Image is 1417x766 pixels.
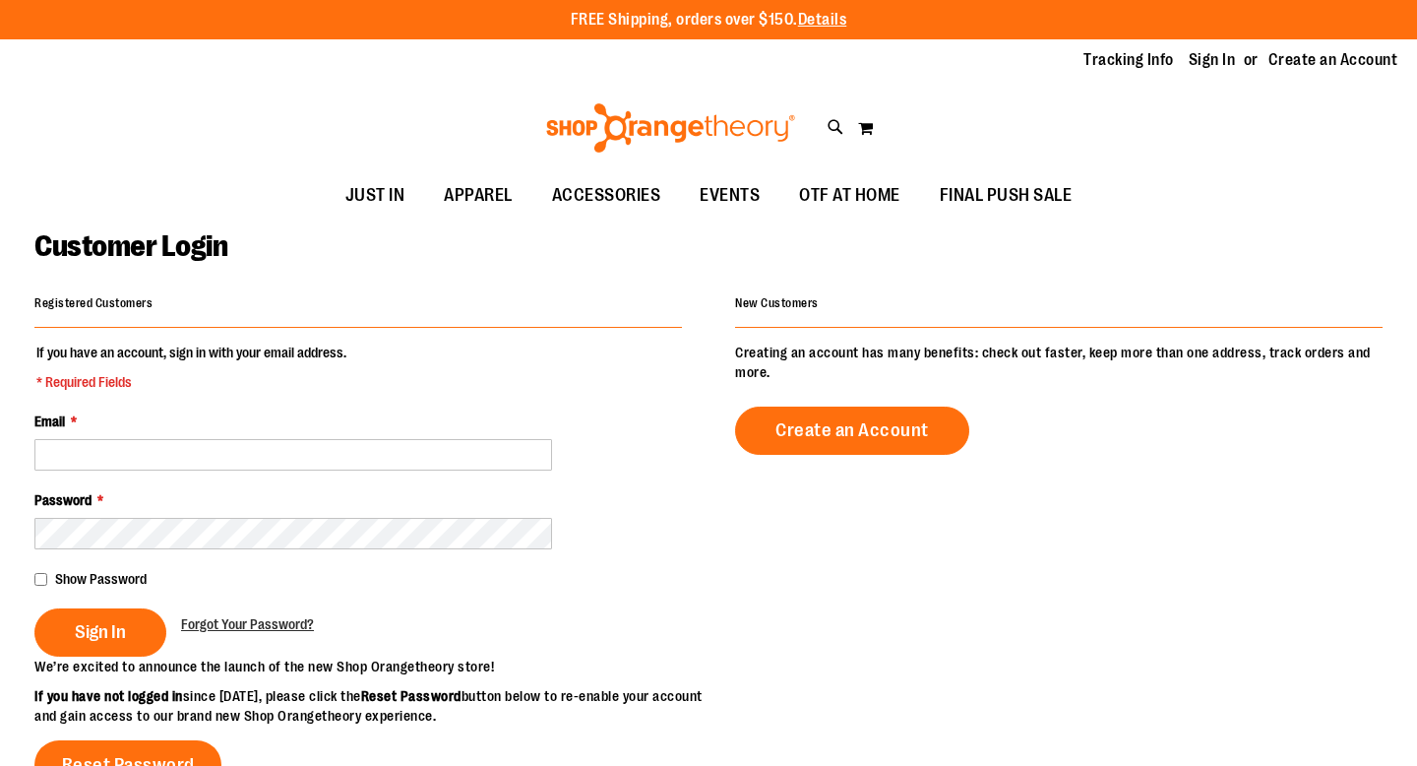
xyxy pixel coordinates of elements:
a: Details [798,11,847,29]
a: Sign In [1189,49,1236,71]
a: APPAREL [424,173,532,219]
strong: If you have not logged in [34,688,183,704]
span: EVENTS [700,173,760,218]
a: Create an Account [1268,49,1398,71]
span: JUST IN [345,173,405,218]
span: OTF AT HOME [799,173,900,218]
span: FINAL PUSH SALE [940,173,1073,218]
p: since [DATE], please click the button below to re-enable your account and gain access to our bran... [34,686,708,726]
a: Forgot Your Password? [181,614,314,634]
img: Shop Orangetheory [543,103,798,153]
span: Create an Account [775,419,929,441]
p: Creating an account has many benefits: check out faster, keep more than one address, track orders... [735,343,1383,382]
p: FREE Shipping, orders over $150. [571,9,847,32]
span: Show Password [55,571,147,587]
span: Password [34,492,92,508]
strong: Registered Customers [34,296,153,310]
a: JUST IN [326,173,425,219]
a: Tracking Info [1083,49,1174,71]
a: EVENTS [680,173,779,219]
strong: New Customers [735,296,819,310]
button: Sign In [34,608,166,657]
p: We’re excited to announce the launch of the new Shop Orangetheory store! [34,657,708,676]
span: Sign In [75,621,126,643]
strong: Reset Password [361,688,462,704]
a: OTF AT HOME [779,173,920,219]
span: Forgot Your Password? [181,616,314,632]
span: APPAREL [444,173,513,218]
span: Email [34,414,65,429]
a: ACCESSORIES [532,173,681,219]
span: * Required Fields [36,372,346,392]
span: Customer Login [34,229,227,263]
a: Create an Account [735,407,969,455]
a: FINAL PUSH SALE [920,173,1092,219]
legend: If you have an account, sign in with your email address. [34,343,348,392]
span: ACCESSORIES [552,173,661,218]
